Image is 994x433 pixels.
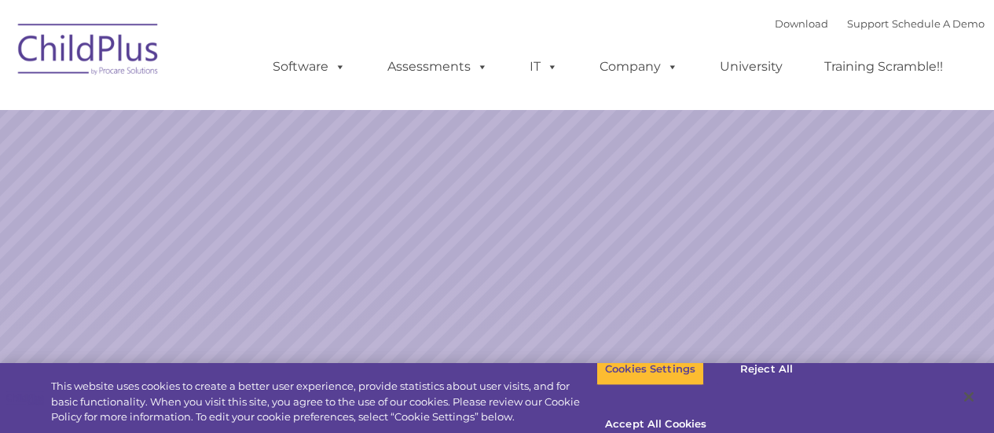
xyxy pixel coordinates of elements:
[584,51,694,83] a: Company
[775,17,985,30] font: |
[847,17,889,30] a: Support
[704,51,798,83] a: University
[257,51,361,83] a: Software
[51,379,596,425] div: This website uses cookies to create a better user experience, provide statistics about user visit...
[952,380,986,414] button: Close
[596,353,704,386] button: Cookies Settings
[10,13,167,91] img: ChildPlus by Procare Solutions
[717,353,816,386] button: Reject All
[775,17,828,30] a: Download
[514,51,574,83] a: IT
[809,51,959,83] a: Training Scramble!!
[372,51,504,83] a: Assessments
[892,17,985,30] a: Schedule A Demo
